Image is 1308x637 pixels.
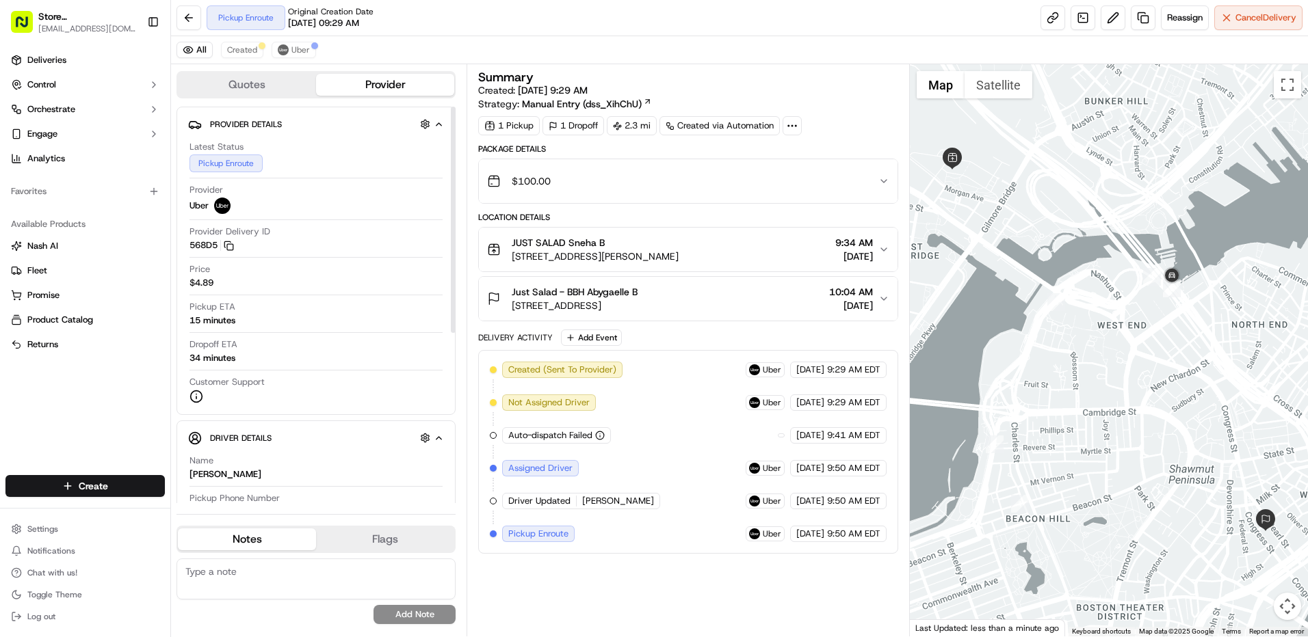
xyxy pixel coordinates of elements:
button: Map camera controls [1274,593,1301,620]
span: 9:50 AM EDT [827,528,880,540]
span: Uber [291,44,310,55]
span: Product Catalog [27,314,93,326]
button: Create [5,475,165,497]
button: Orchestrate [5,98,165,120]
span: [EMAIL_ADDRESS][DOMAIN_NAME] [38,23,140,34]
div: Strategy: [478,97,652,111]
button: Toggle Theme [5,585,165,604]
span: Pickup Phone Number [189,492,280,504]
h3: Summary [478,71,534,83]
button: Show street map [917,71,965,98]
span: Provider Details [210,119,282,130]
span: Uber [763,496,781,506]
span: Create [79,479,108,493]
span: Deliveries [27,54,66,66]
div: Delivery Activity [478,332,553,343]
div: Favorites [5,180,165,202]
button: Toggle fullscreen view [1274,71,1301,98]
span: Returns [27,338,58,351]
span: [DATE] [796,364,824,376]
span: [STREET_ADDRESS][PERSON_NAME] [512,249,679,263]
img: uber-new-logo.jpeg [278,44,289,55]
span: Analytics [27,152,65,165]
span: Control [27,79,56,91]
span: Uber [763,463,781,474]
span: Uber [763,397,781,408]
span: Nash AI [27,240,58,252]
span: 9:41 AM EDT [827,429,880,442]
div: 1 Pickup [478,116,540,135]
span: Settings [27,524,58,534]
button: Provider [316,74,454,96]
span: Name [189,455,213,467]
a: Report a map error [1249,627,1304,635]
button: Store [STREET_ADDRESS] ([GEOGRAPHIC_DATA]) (Just Salad)[EMAIL_ADDRESS][DOMAIN_NAME] [5,5,142,38]
button: Promise [5,284,165,306]
img: uber-new-logo.jpeg [214,198,231,214]
span: Price [189,263,210,275]
span: Promise [27,289,60,301]
span: Provider Delivery ID [189,226,270,238]
span: Uber [763,528,781,539]
div: 2 [986,435,1004,453]
span: Not Assigned Driver [508,396,590,409]
button: CancelDelivery [1214,5,1303,30]
a: Nash AI [11,240,159,252]
span: $4.89 [189,277,213,289]
span: [DATE] [796,429,824,442]
div: 15 minutes [189,314,235,327]
button: Store [STREET_ADDRESS] ([GEOGRAPHIC_DATA]) (Just Salad) [38,10,140,23]
span: Just Salad - BBH Abygaelle B [512,285,638,299]
span: Pickup Enroute [508,528,568,540]
span: [PERSON_NAME] [582,495,654,507]
div: Location Details [478,212,898,223]
span: Orchestrate [27,103,75,116]
span: 9:34 AM [835,236,873,249]
button: Settings [5,519,165,539]
div: Package Details [478,144,898,154]
span: Uber [763,364,781,375]
div: Last Updated: less than a minute ago [910,619,1065,636]
button: Log out [5,607,165,626]
span: JUST SALAD Sneha B [512,236,605,249]
button: Returns [5,334,165,355]
img: Google [913,619,958,636]
button: Just Salad - BBH Abygaelle B[STREET_ADDRESS]10:04 AM[DATE] [479,277,898,321]
button: Keyboard shortcuts [1072,627,1131,636]
span: Map data ©2025 Google [1139,627,1214,635]
span: [DATE] [796,528,824,540]
span: Provider [189,184,223,196]
span: Log out [27,611,55,622]
button: Quotes [178,74,316,96]
span: Pickup ETA [189,301,235,313]
span: Driver Details [210,433,272,444]
span: Fleet [27,265,47,277]
div: Available Products [5,213,165,235]
span: [DATE] [796,462,824,474]
span: Manual Entry (dss_XihChU) [522,97,642,111]
span: Notifications [27,545,75,556]
span: $100.00 [512,174,551,188]
span: [DATE] [829,299,873,312]
span: 10:04 AM [829,285,873,299]
button: All [176,42,213,58]
button: Add Event [561,329,622,346]
a: Terms (opens in new tab) [1222,627,1241,635]
button: Uber [272,42,316,58]
span: Auto-dispatch Failed [508,429,592,442]
img: uber-new-logo.jpeg [749,496,760,506]
span: [DATE] [796,495,824,507]
button: Engage [5,123,165,145]
span: Chat with us! [27,567,77,578]
button: Chat with us! [5,563,165,582]
a: Deliveries [5,49,165,71]
span: Engage [27,128,57,140]
span: 9:50 AM EDT [827,495,880,507]
div: Created via Automation [659,116,780,135]
span: 9:29 AM EDT [827,396,880,409]
span: [STREET_ADDRESS] [512,299,638,312]
span: Uber [189,200,209,212]
img: uber-new-logo.jpeg [749,528,760,539]
div: 6 [1163,280,1181,297]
